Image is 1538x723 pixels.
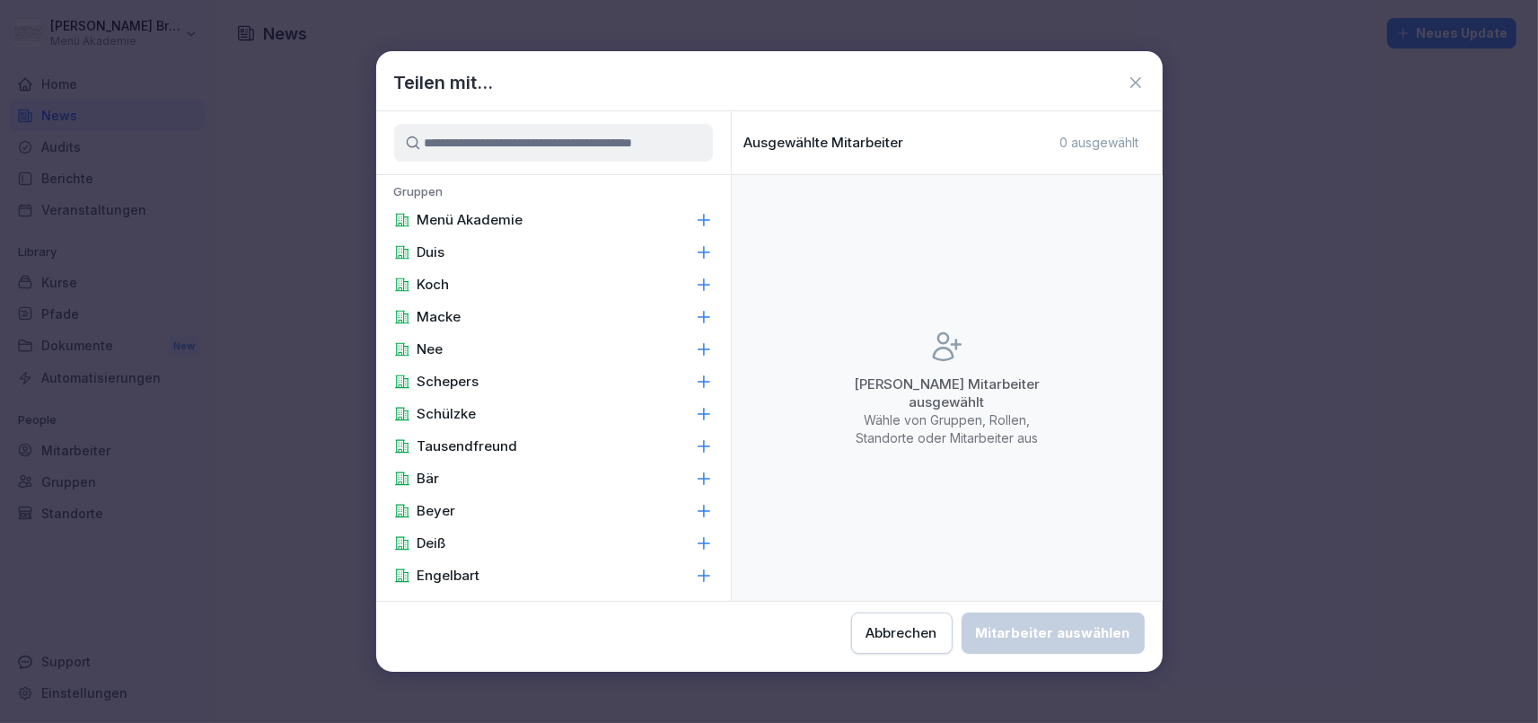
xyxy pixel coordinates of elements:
[417,534,446,552] p: Deiß
[839,375,1055,411] p: [PERSON_NAME] Mitarbeiter ausgewählt
[394,69,494,96] h1: Teilen mit...
[417,340,444,358] p: Nee
[744,135,904,151] p: Ausgewählte Mitarbeiter
[417,470,440,488] p: Bär
[417,437,518,455] p: Tausendfreund
[417,567,480,585] p: Engelbart
[417,373,479,391] p: Schepers
[417,502,456,520] p: Beyer
[839,411,1055,447] p: Wähle von Gruppen, Rollen, Standorte oder Mitarbeiter aus
[962,613,1145,654] button: Mitarbeiter auswählen
[1060,135,1139,151] p: 0 ausgewählt
[417,243,445,261] p: Duis
[417,211,523,229] p: Menü Akademie
[417,405,477,423] p: Schülzke
[417,276,450,294] p: Koch
[376,184,731,204] p: Gruppen
[976,623,1130,643] div: Mitarbeiter auswählen
[851,613,953,654] button: Abbrechen
[417,308,461,326] p: Macke
[866,623,937,643] div: Abbrechen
